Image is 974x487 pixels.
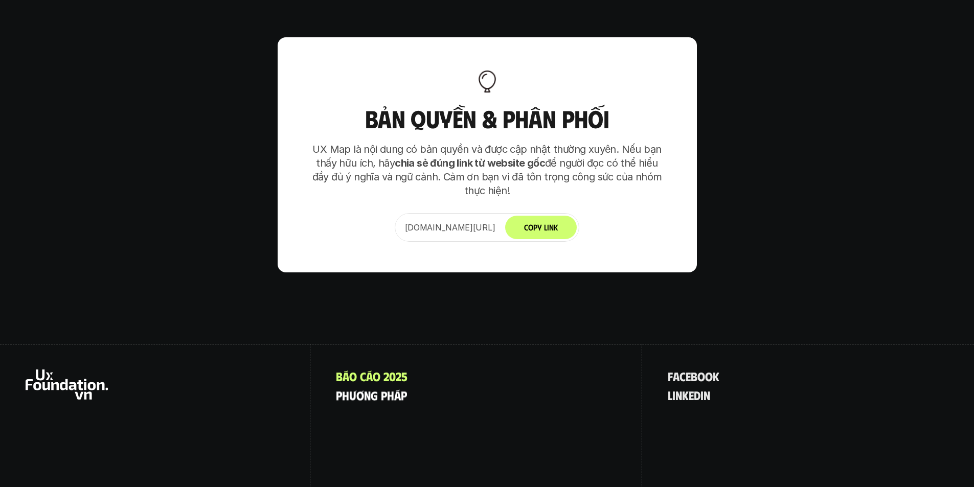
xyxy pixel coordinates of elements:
span: n [364,375,371,388]
span: n [704,388,710,402]
span: 0 [389,369,396,383]
h3: Bản quyền & Phân phối [308,105,666,132]
span: 2 [396,369,401,383]
span: e [686,369,691,383]
span: a [673,369,679,383]
span: h [342,375,349,388]
span: o [373,369,380,383]
a: phươngpháp [336,388,407,402]
span: n [675,388,682,402]
a: Báocáo2025 [336,369,407,383]
span: á [394,375,401,388]
span: i [672,388,675,402]
p: UX Map là nội dung có bản quyền và được cập nhật thường xuyên. Nếu bạn thấy hữu ích, hãy để người... [308,143,666,198]
p: [DOMAIN_NAME][URL] [405,221,495,234]
span: o [349,369,357,383]
span: 5 [401,369,407,383]
span: h [387,375,394,388]
span: p [401,375,407,388]
span: o [697,369,705,383]
span: p [336,375,342,388]
a: facebook [668,369,719,383]
span: b [691,369,697,383]
span: d [694,388,700,402]
span: g [371,375,378,388]
span: á [343,369,349,383]
span: c [360,369,366,383]
button: Copy Link [505,216,577,239]
span: k [682,388,689,402]
strong: chia sẻ đúng link từ website gốc [395,157,545,169]
span: i [700,388,704,402]
span: o [705,369,713,383]
a: linkedin [668,388,710,402]
span: B [336,369,343,383]
span: c [679,369,686,383]
span: e [689,388,694,402]
span: k [713,369,719,383]
span: l [668,388,672,402]
span: á [366,369,373,383]
span: ơ [356,375,364,388]
span: p [381,375,387,388]
span: f [668,369,673,383]
span: 2 [383,369,389,383]
span: ư [349,375,356,388]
